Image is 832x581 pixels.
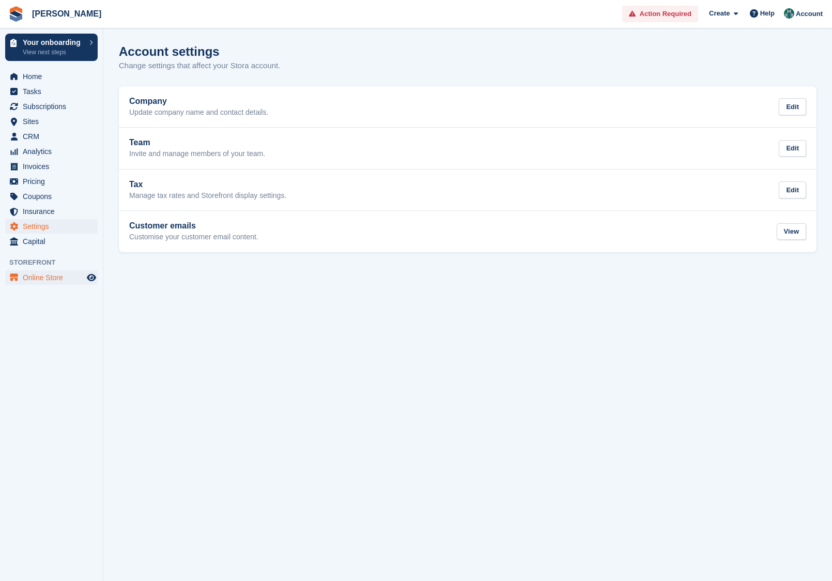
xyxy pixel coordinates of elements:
p: View next steps [23,48,84,57]
h2: Customer emails [129,221,258,231]
span: Account [796,9,823,19]
span: Pricing [23,174,85,189]
a: Customer emails Customise your customer email content. View [119,211,816,252]
h2: Company [129,97,268,106]
p: Change settings that affect your Stora account. [119,60,280,72]
div: Edit [779,98,806,115]
a: menu [5,114,98,129]
span: Invoices [23,159,85,174]
div: Edit [779,181,806,198]
span: Storefront [9,257,103,268]
p: Customise your customer email content. [129,233,258,242]
h1: Account settings [119,44,220,58]
a: menu [5,144,98,159]
span: Help [760,8,775,19]
a: Tax Manage tax rates and Storefront display settings. Edit [119,170,816,211]
a: menu [5,189,98,204]
a: menu [5,69,98,84]
a: menu [5,129,98,144]
a: menu [5,84,98,99]
h2: Team [129,138,265,147]
a: menu [5,234,98,249]
a: menu [5,204,98,219]
p: Your onboarding [23,39,84,46]
p: Update company name and contact details. [129,108,268,117]
a: Action Required [622,6,698,23]
a: Team Invite and manage members of your team. Edit [119,128,816,169]
img: Isak Martinelle [784,8,794,19]
span: Insurance [23,204,85,219]
a: menu [5,99,98,114]
a: menu [5,219,98,234]
a: menu [5,159,98,174]
span: Capital [23,234,85,249]
span: CRM [23,129,85,144]
span: Action Required [640,9,691,19]
a: menu [5,174,98,189]
span: Coupons [23,189,85,204]
img: stora-icon-8386f47178a22dfd0bd8f6a31ec36ba5ce8667c1dd55bd0f319d3a0aa187defe.svg [8,6,24,22]
a: Company Update company name and contact details. Edit [119,86,816,128]
div: Edit [779,140,806,157]
a: Your onboarding View next steps [5,34,98,61]
span: Sites [23,114,85,129]
div: View [777,223,806,240]
a: Preview store [85,271,98,284]
span: Online Store [23,270,85,285]
p: Manage tax rates and Storefront display settings. [129,191,286,201]
span: Create [709,8,730,19]
a: menu [5,270,98,285]
a: [PERSON_NAME] [28,5,105,22]
span: Subscriptions [23,99,85,114]
span: Tasks [23,84,85,99]
h2: Tax [129,180,286,189]
span: Home [23,69,85,84]
p: Invite and manage members of your team. [129,149,265,159]
span: Analytics [23,144,85,159]
span: Settings [23,219,85,234]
